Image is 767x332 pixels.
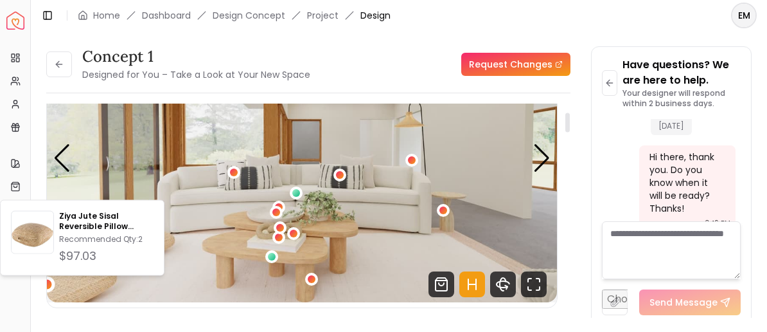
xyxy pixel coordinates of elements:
[651,116,692,135] span: [DATE]
[428,272,454,297] svg: Shop Products from this design
[59,247,154,265] div: $97.03
[649,151,723,215] div: Hi there, thank you. Do you know when it will be ready? Thanks!
[732,4,755,27] span: EM
[47,15,557,302] div: Carousel
[461,53,570,76] a: Request Changes
[490,272,516,297] svg: 360 View
[360,9,391,22] span: Design
[142,9,191,22] a: Dashboard
[705,216,730,229] div: 3:46 PM
[59,234,154,244] p: Recommended Qty: 2
[93,9,120,22] a: Home
[521,272,547,297] svg: Fullscreen
[533,144,551,172] div: Next slide
[12,214,53,256] img: Ziya Jute Sisal Reversible Pillow Cover
[307,9,339,22] a: Project
[731,3,757,28] button: EM
[6,12,24,30] img: Spacejoy Logo
[622,88,741,109] p: Your designer will respond within 2 business days.
[47,15,557,302] div: 1 / 5
[11,211,154,265] a: Ziya Jute Sisal Reversible Pillow CoverZiya Jute Sisal Reversible Pillow CoverRecommended Qty:2$9...
[622,57,741,88] p: Have questions? We are here to help.
[47,15,557,302] img: Design Render 2
[459,272,485,297] svg: Hotspots Toggle
[78,9,391,22] nav: breadcrumb
[53,144,71,172] div: Previous slide
[213,9,285,22] li: Design Concept
[82,46,310,67] h3: concept 1
[59,211,154,232] p: Ziya Jute Sisal Reversible Pillow Cover
[6,12,24,30] a: Spacejoy
[82,68,310,81] small: Designed for You – Take a Look at Your New Space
